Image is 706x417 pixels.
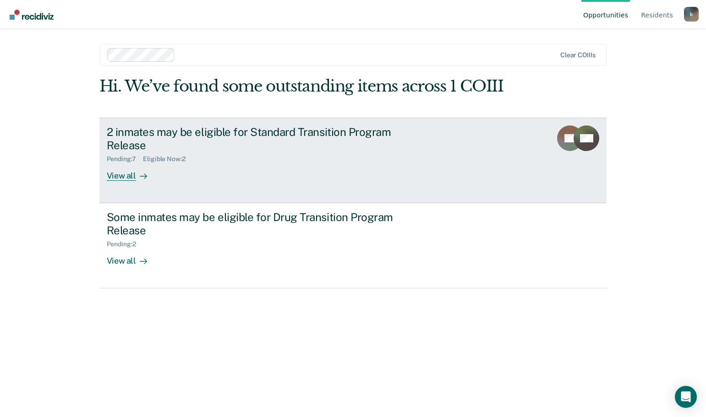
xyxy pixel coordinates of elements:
[684,7,699,22] div: b
[107,240,143,248] div: Pending : 2
[107,125,428,152] div: 2 inmates may be eligible for Standard Transition Program Release
[684,7,699,22] button: Profile dropdown button
[107,163,158,181] div: View all
[99,77,505,96] div: Hi. We’ve found some outstanding items across 1 COIII
[107,155,143,163] div: Pending : 7
[675,386,697,408] div: Open Intercom Messenger
[99,118,607,203] a: 2 inmates may be eligible for Standard Transition Program ReleasePending:7Eligible Now:2View all
[107,211,428,237] div: Some inmates may be eligible for Drug Transition Program Release
[560,51,595,59] div: Clear COIIIs
[10,10,54,20] img: Recidiviz
[99,203,607,288] a: Some inmates may be eligible for Drug Transition Program ReleasePending:2View all
[143,155,192,163] div: Eligible Now : 2
[107,248,158,266] div: View all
